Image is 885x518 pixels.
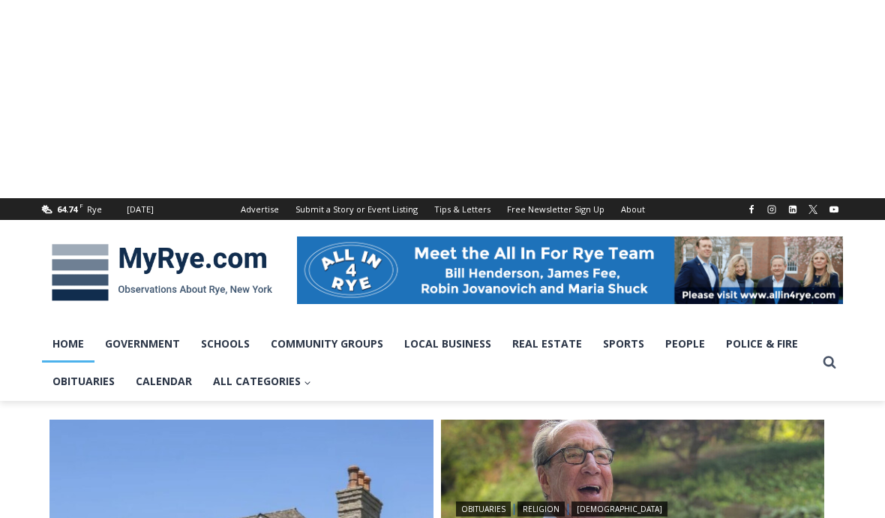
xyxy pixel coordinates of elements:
[57,203,77,215] span: 64.74
[213,373,311,390] span: All Categories
[394,325,502,363] a: Local Business
[79,201,83,209] span: F
[202,363,322,400] a: All Categories
[613,198,653,220] a: About
[571,501,667,516] a: [DEMOGRAPHIC_DATA]
[456,501,511,516] a: Obituaries
[499,198,613,220] a: Free Newsletter Sign Up
[125,363,202,400] a: Calendar
[742,200,760,218] a: Facebook
[42,325,816,401] nav: Primary Navigation
[804,200,822,218] a: X
[297,236,843,304] img: All in for Rye
[763,200,781,218] a: Instagram
[190,325,260,363] a: Schools
[502,325,592,363] a: Real Estate
[592,325,655,363] a: Sports
[232,198,653,220] nav: Secondary Navigation
[42,325,94,363] a: Home
[287,198,426,220] a: Submit a Story or Event Listing
[42,233,282,312] img: MyRye.com
[715,325,808,363] a: Police & Fire
[87,203,102,216] div: Rye
[816,349,843,376] button: View Search Form
[426,198,499,220] a: Tips & Letters
[232,198,287,220] a: Advertise
[517,501,565,516] a: Religion
[94,325,190,363] a: Government
[825,200,843,218] a: YouTube
[42,363,125,400] a: Obituaries
[456,498,810,516] div: | |
[655,325,715,363] a: People
[127,203,154,216] div: [DATE]
[260,325,394,363] a: Community Groups
[784,200,802,218] a: Linkedin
